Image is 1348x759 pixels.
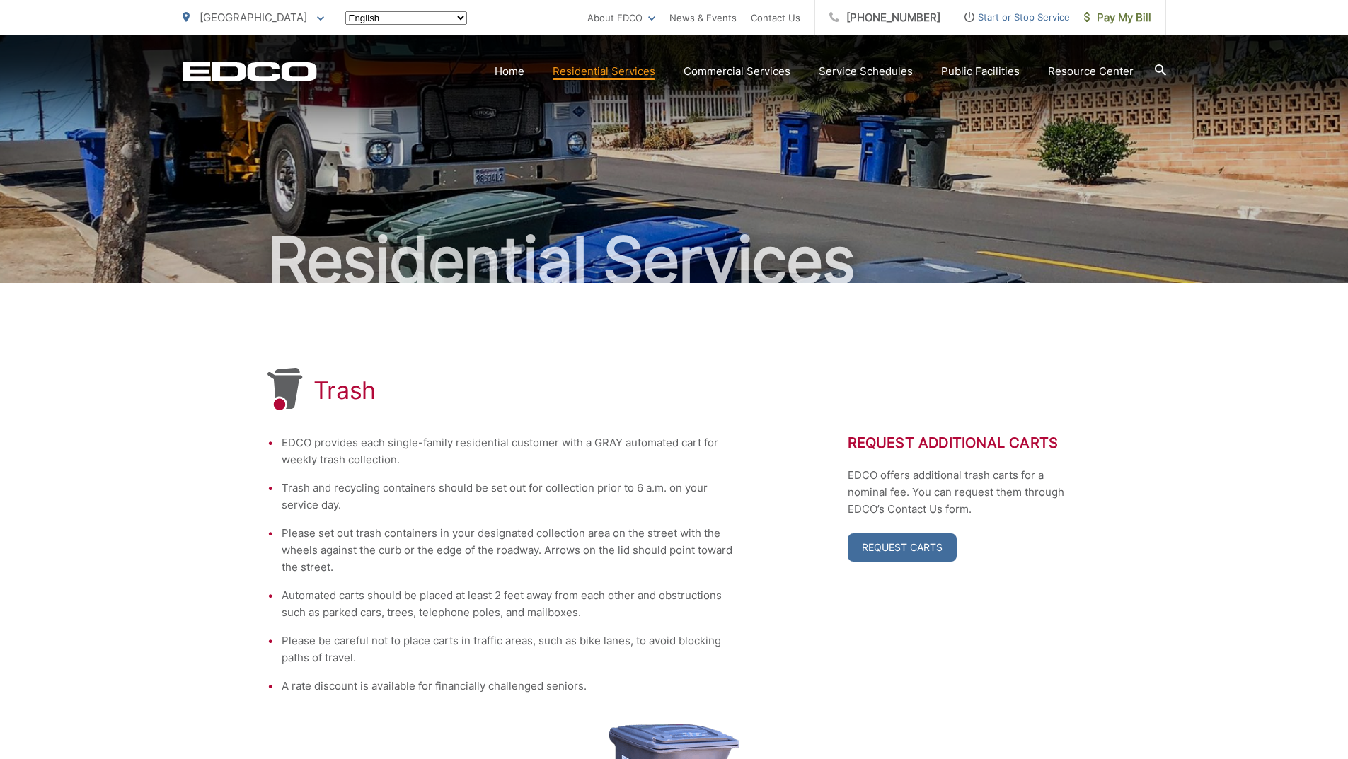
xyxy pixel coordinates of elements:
li: A rate discount is available for financially challenged seniors. [282,678,735,695]
a: Commercial Services [684,63,790,80]
a: Contact Us [751,9,800,26]
span: [GEOGRAPHIC_DATA] [200,11,307,24]
a: About EDCO [587,9,655,26]
li: Trash and recycling containers should be set out for collection prior to 6 a.m. on your service day. [282,480,735,514]
a: Public Facilities [941,63,1020,80]
h2: Residential Services [183,225,1166,296]
li: EDCO provides each single-family residential customer with a GRAY automated cart for weekly trash... [282,434,735,468]
span: Pay My Bill [1084,9,1151,26]
h1: Trash [313,376,376,405]
h2: Request Additional Carts [848,434,1081,451]
li: Please be careful not to place carts in traffic areas, such as bike lanes, to avoid blocking path... [282,632,735,666]
p: EDCO offers additional trash carts for a nominal fee. You can request them through EDCO’s Contact... [848,467,1081,518]
li: Please set out trash containers in your designated collection area on the street with the wheels ... [282,525,735,576]
a: Resource Center [1048,63,1134,80]
select: Select a language [345,11,467,25]
a: Service Schedules [819,63,913,80]
a: Home [495,63,524,80]
li: Automated carts should be placed at least 2 feet away from each other and obstructions such as pa... [282,587,735,621]
a: News & Events [669,9,737,26]
a: Request Carts [848,533,957,562]
a: EDCD logo. Return to the homepage. [183,62,317,81]
a: Residential Services [553,63,655,80]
